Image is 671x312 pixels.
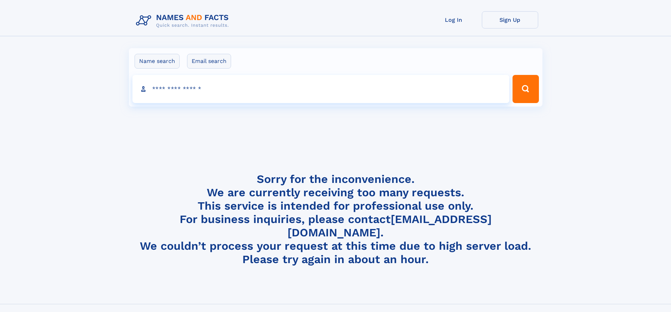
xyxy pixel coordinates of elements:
[133,11,235,30] img: Logo Names and Facts
[187,54,231,69] label: Email search
[135,54,180,69] label: Name search
[512,75,539,103] button: Search Button
[287,212,492,239] a: [EMAIL_ADDRESS][DOMAIN_NAME]
[425,11,482,28] a: Log In
[482,11,538,28] a: Sign Up
[133,172,538,266] h4: Sorry for the inconvenience. We are currently receiving too many requests. This service is intend...
[132,75,510,103] input: search input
